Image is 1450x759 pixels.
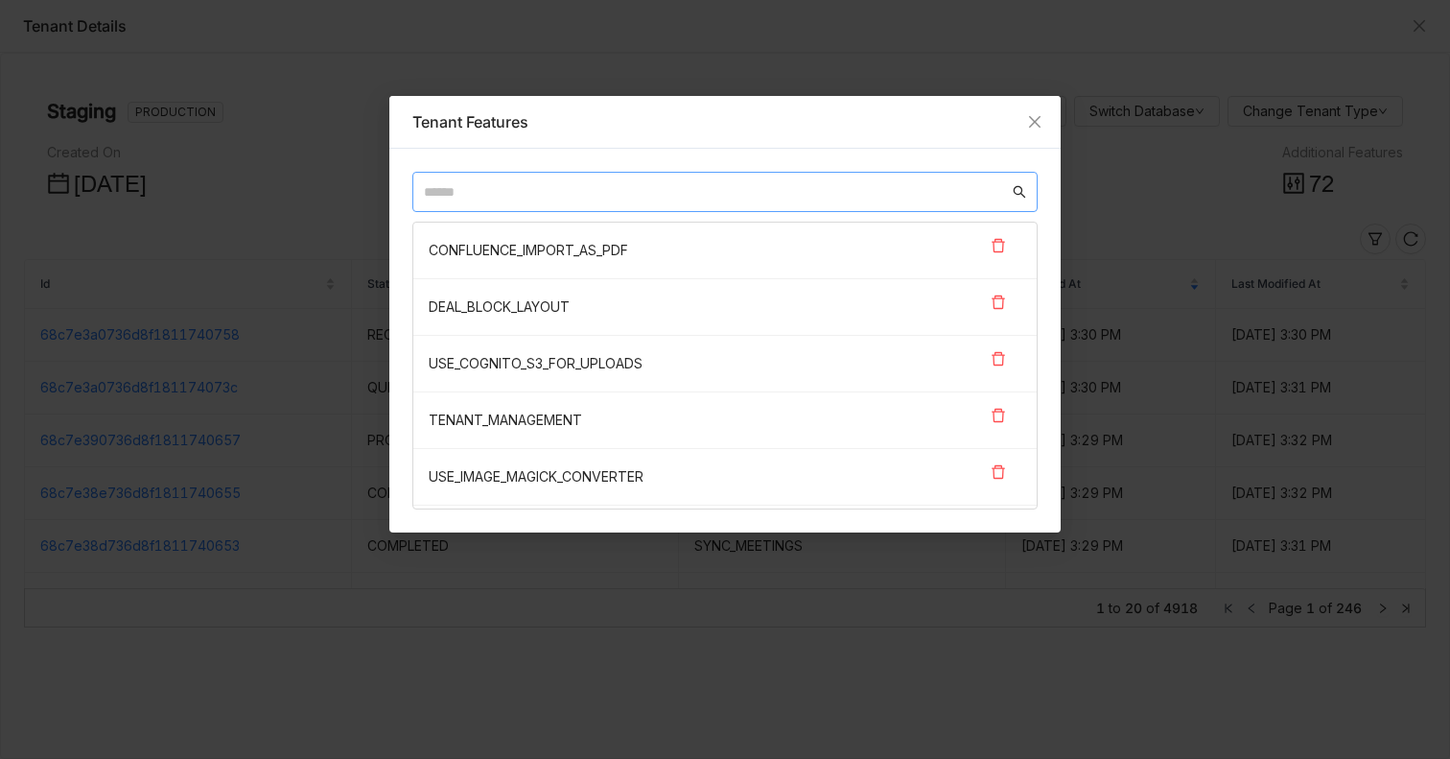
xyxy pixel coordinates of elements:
[413,392,1037,449] nz-list-item: TENANT_MANAGEMENT
[413,279,1037,336] nz-list-item: DEAL_BLOCK_LAYOUT
[413,506,1037,562] nz-list-item: CONTENT_PERFORMANCE
[413,223,1037,279] nz-list-item: CONFLUENCE_IMPORT_AS_PDF
[412,111,1038,132] div: Tenant Features
[413,449,1037,506] nz-list-item: USE_IMAGE_MAGICK_CONVERTER
[413,336,1037,392] nz-list-item: USE_COGNITO_S3_FOR_UPLOADS
[1009,96,1061,148] button: Close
